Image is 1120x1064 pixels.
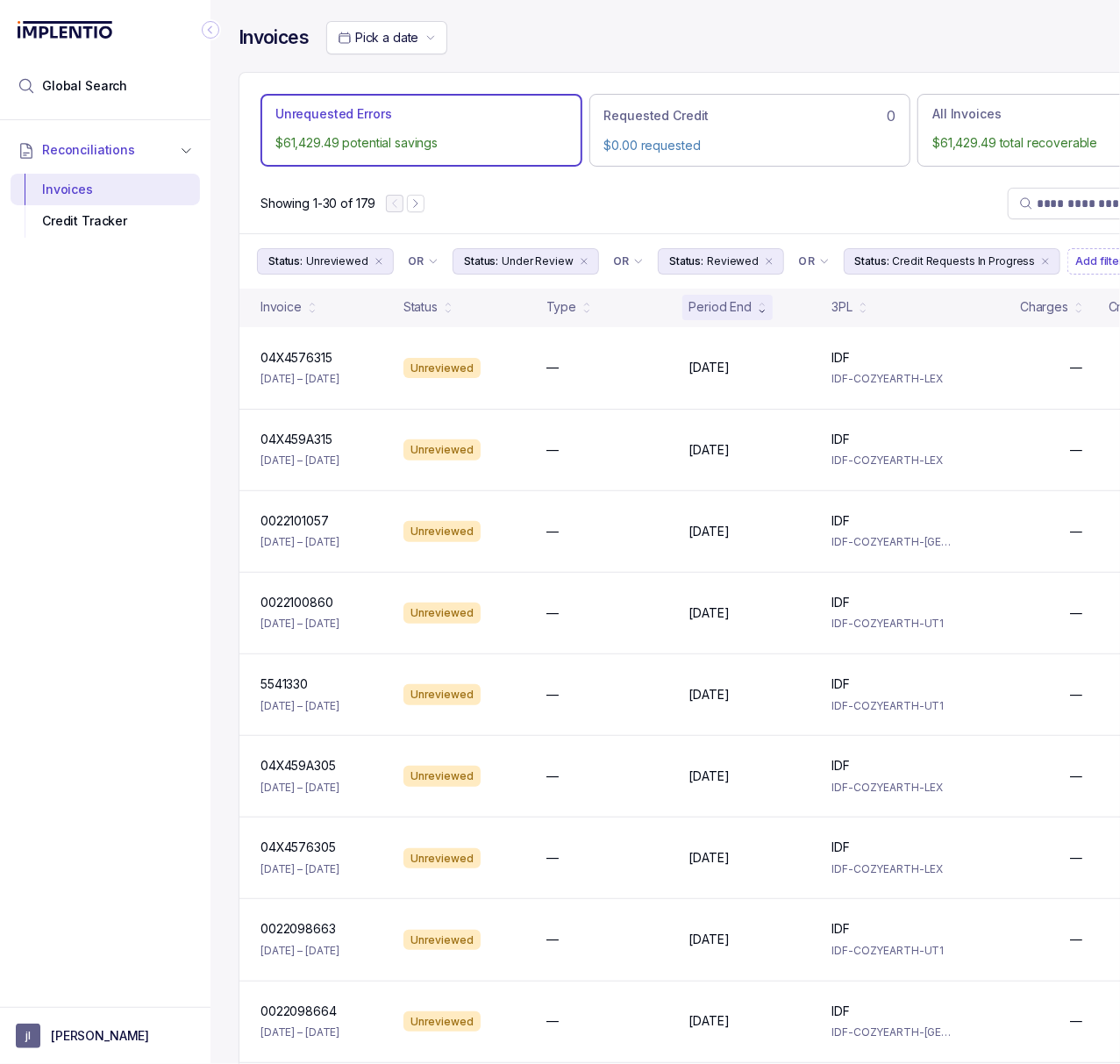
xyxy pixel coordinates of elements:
[453,248,599,275] button: Filter Chip Under Review
[403,603,481,624] div: Unreviewed
[1038,254,1052,268] div: remove content
[25,205,186,237] div: Credit Tracker
[855,253,889,270] p: Status:
[403,439,481,461] div: Unreviewed
[577,254,591,268] div: remove content
[502,253,574,270] p: Under Review
[831,1024,953,1041] p: IDF-COZYEARTH-[GEOGRAPHIC_DATA]
[260,370,339,388] p: [DATE] – [DATE]
[831,512,850,530] p: IDF
[403,766,481,787] div: Unreviewed
[338,29,418,46] search: Date Range Picker
[689,441,730,459] p: [DATE]
[260,860,339,878] p: [DATE] – [DATE]
[1070,604,1082,622] p: —
[257,248,394,275] button: Filter Chip Unreviewed
[831,675,850,693] p: IDF
[932,105,1001,123] p: All Invoices
[604,107,710,125] p: Requested Credit
[260,779,339,796] p: [DATE] – [DATE]
[689,359,730,376] p: [DATE]
[1070,686,1082,703] p: —
[762,254,776,268] div: remove content
[546,298,576,316] div: Type
[1070,849,1082,867] p: —
[1070,441,1082,459] p: —
[260,349,332,367] p: 04X4576315
[275,134,567,152] p: $61,429.49 potential savings
[403,930,481,951] div: Unreviewed
[239,25,309,50] h4: Invoices
[1070,768,1082,785] p: —
[260,452,339,469] p: [DATE] – [DATE]
[831,942,953,960] p: IDF-COZYEARTH-UT1
[546,441,559,459] p: —
[275,105,391,123] p: Unrequested Errors
[403,684,481,705] div: Unreviewed
[11,131,200,169] button: Reconciliations
[407,195,424,212] button: Next Page
[689,931,730,948] p: [DATE]
[831,349,850,367] p: IDF
[326,21,447,54] button: Date Range Picker
[260,839,336,856] p: 04X4576305
[606,249,651,274] button: Filter Chip Connector undefined
[260,1003,337,1020] p: 0022098664
[604,105,896,126] div: 0
[546,359,559,376] p: —
[401,249,446,274] button: Filter Chip Connector undefined
[260,195,375,212] p: Showing 1-30 of 179
[546,604,559,622] p: —
[831,533,953,551] p: IDF-COZYEARTH-[GEOGRAPHIC_DATA]
[11,170,200,241] div: Reconciliations
[689,1012,730,1030] p: [DATE]
[831,757,850,775] p: IDF
[831,1003,850,1020] p: IDF
[200,19,221,40] div: Collapse Icon
[464,253,498,270] p: Status:
[546,1012,559,1030] p: —
[260,942,339,960] p: [DATE] – [DATE]
[403,358,481,379] div: Unreviewed
[831,860,953,878] p: IDF-COZYEARTH-LEX
[658,248,784,275] button: Filter Chip Reviewed
[844,248,1061,275] button: Filter Chip Credit Requests In Progress
[408,254,424,268] p: OR
[42,77,127,95] span: Global Search
[831,298,852,316] div: 3PL
[260,920,336,938] p: 0022098663
[831,839,850,856] p: IDF
[604,137,896,154] p: $0.00 requested
[260,431,332,448] p: 04X459A315
[546,768,559,785] p: —
[831,431,850,448] p: IDF
[546,849,559,867] p: —
[1070,931,1082,948] p: —
[260,757,336,775] p: 04X459A305
[831,594,850,611] p: IDF
[260,1024,339,1041] p: [DATE] – [DATE]
[260,512,329,530] p: 0022101057
[355,30,418,45] span: Pick a date
[306,253,368,270] p: Unreviewed
[546,931,559,948] p: —
[791,249,836,274] button: Filter Chip Connector undefined
[260,697,339,715] p: [DATE] – [DATE]
[546,686,559,703] p: —
[689,523,730,540] p: [DATE]
[689,298,753,316] div: Period End
[260,675,308,693] p: 5541330
[16,1024,195,1048] button: User initials[PERSON_NAME]
[669,253,703,270] p: Status:
[25,174,186,205] div: Invoices
[689,768,730,785] p: [DATE]
[260,195,375,212] div: Remaining page entries
[1020,298,1068,316] div: Charges
[613,254,644,268] li: Filter Chip Connector undefined
[372,254,386,268] div: remove content
[831,370,953,388] p: IDF-COZYEARTH-LEX
[1070,1012,1082,1030] p: —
